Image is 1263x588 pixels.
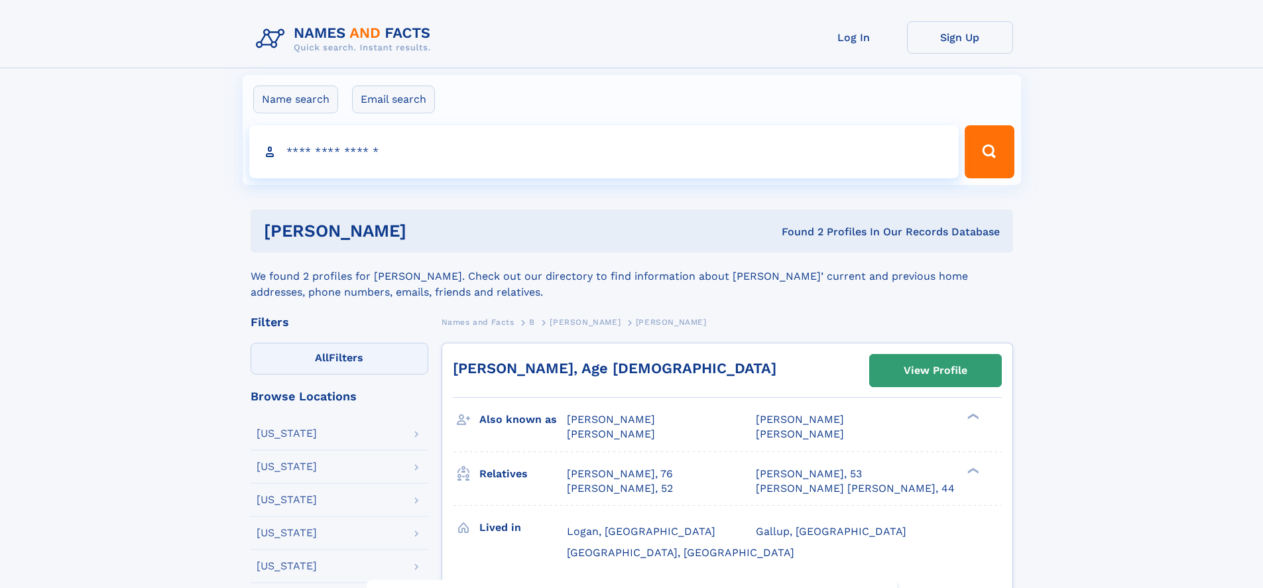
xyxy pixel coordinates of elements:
[315,351,329,364] span: All
[257,561,317,571] div: [US_STATE]
[257,495,317,505] div: [US_STATE]
[907,21,1013,54] a: Sign Up
[756,413,844,426] span: [PERSON_NAME]
[251,343,428,375] label: Filters
[253,86,338,113] label: Name search
[567,525,715,538] span: Logan, [GEOGRAPHIC_DATA]
[567,467,673,481] a: [PERSON_NAME], 76
[870,355,1001,386] a: View Profile
[567,413,655,426] span: [PERSON_NAME]
[636,318,707,327] span: [PERSON_NAME]
[801,21,907,54] a: Log In
[965,125,1014,178] button: Search Button
[249,125,959,178] input: search input
[257,461,317,472] div: [US_STATE]
[756,525,906,538] span: Gallup, [GEOGRAPHIC_DATA]
[756,467,862,481] a: [PERSON_NAME], 53
[904,355,967,386] div: View Profile
[567,481,673,496] a: [PERSON_NAME], 52
[550,314,621,330] a: [PERSON_NAME]
[352,86,435,113] label: Email search
[479,408,567,431] h3: Also known as
[251,316,428,328] div: Filters
[442,314,514,330] a: Names and Facts
[479,463,567,485] h3: Relatives
[251,21,442,57] img: Logo Names and Facts
[529,314,535,330] a: B
[257,428,317,439] div: [US_STATE]
[756,481,955,496] a: [PERSON_NAME] [PERSON_NAME], 44
[529,318,535,327] span: B
[567,428,655,440] span: [PERSON_NAME]
[251,390,428,402] div: Browse Locations
[964,466,980,475] div: ❯
[964,412,980,421] div: ❯
[257,528,317,538] div: [US_STATE]
[594,225,1000,239] div: Found 2 Profiles In Our Records Database
[479,516,567,539] h3: Lived in
[264,223,594,239] h1: [PERSON_NAME]
[550,318,621,327] span: [PERSON_NAME]
[453,360,776,377] a: [PERSON_NAME], Age [DEMOGRAPHIC_DATA]
[567,546,794,559] span: [GEOGRAPHIC_DATA], [GEOGRAPHIC_DATA]
[756,428,844,440] span: [PERSON_NAME]
[251,253,1013,300] div: We found 2 profiles for [PERSON_NAME]. Check out our directory to find information about [PERSON_...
